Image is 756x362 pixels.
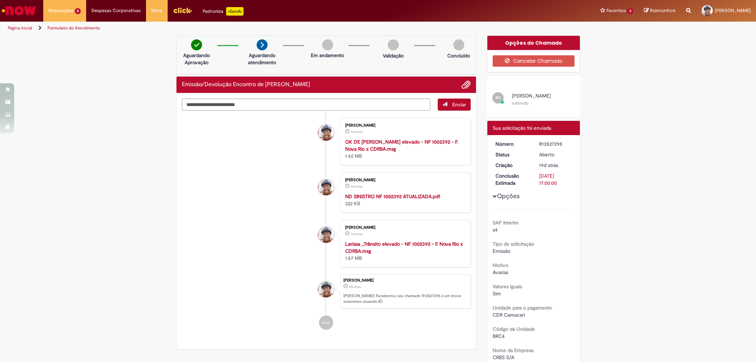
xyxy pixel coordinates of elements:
div: [PERSON_NAME] [343,278,467,283]
div: 1.57 MB [345,240,463,262]
img: img-circle-grey.png [322,39,333,50]
dt: Status [490,151,534,158]
h2: Emissão/Devolução Encontro de Contas Fornecedor Histórico de tíquete [182,82,310,88]
p: +GenAi [226,7,243,16]
time: 12/09/2025 11:35:05 [351,184,363,189]
span: Avarias [493,269,508,275]
span: More [151,7,162,14]
textarea: Digite sua mensagem aqui... [182,99,431,111]
ul: Histórico de tíquete [182,111,471,337]
div: [PERSON_NAME] [345,178,463,182]
span: 19d atrás [539,162,558,168]
a: Formulário de Atendimento [47,25,100,31]
dt: Criação [490,162,534,169]
div: Diego Dos Santos Pinheiro Silva [318,281,334,297]
p: Aguardando Aprovação [179,52,214,66]
span: [PERSON_NAME] [715,7,751,13]
div: 222 KB [345,193,463,207]
span: Sim [493,290,501,297]
span: [PERSON_NAME] [512,93,551,99]
b: Unidade para o pagamento [493,305,552,311]
a: Página inicial [8,25,32,31]
img: click_logo_yellow_360x200.png [173,5,192,16]
b: SAP Interim [493,219,519,226]
dt: Conclusão Estimada [490,172,534,186]
img: img-circle-grey.png [388,39,399,50]
div: 1.42 MB [345,138,463,160]
div: [PERSON_NAME] [345,225,463,230]
span: 19d atrás [351,232,363,236]
p: Em andamento [311,52,344,59]
span: CDR Camacari [493,312,525,318]
a: OK DE [PERSON_NAME] elevado - NF 1002392 - F. Nova Rio x CDRBA.msg [345,139,458,152]
li: Diego Dos Santos Pinheiro Silva [182,274,471,308]
p: Validação [383,52,404,59]
b: Motivo [493,262,508,268]
img: img-circle-grey.png [453,39,464,50]
span: Despesas Corporativas [91,7,141,14]
p: Aguardando atendimento [245,52,279,66]
div: Aberto [539,151,572,158]
span: 19d atrás [351,130,363,134]
dt: Número [490,140,534,147]
small: exibindo [512,100,528,106]
img: ServiceNow [1,4,37,18]
p: [PERSON_NAME]! Recebemos seu chamado R13527295 e em breve estaremos atuando. [343,293,467,304]
time: 12/09/2025 11:35:18 [351,130,363,134]
ul: Trilhas de página [5,22,499,35]
span: Sua solicitação foi enviada [493,125,551,131]
p: Concluído [447,52,470,59]
div: 12/09/2025 11:37:29 [539,162,572,169]
img: arrow-next.png [257,39,268,50]
button: Enviar [438,99,471,111]
div: Padroniza [203,7,243,16]
b: Código da Unidade [493,326,535,332]
span: BRC4 [493,333,505,339]
span: Requisições [49,7,73,14]
div: [DATE] 17:00:00 [539,172,572,186]
div: Opções do Chamado [487,36,580,50]
div: Diego Dos Santos Pinheiro Silva [318,124,334,141]
span: Favoritos [606,7,626,14]
div: Diego Dos Santos Pinheiro Silva [318,227,334,243]
b: Valores Iguais [493,283,522,290]
span: 19d atrás [351,184,363,189]
span: 8 [75,8,81,14]
span: s4 [493,227,498,233]
a: Larissa _Trânsito elevado - NF 1002392 - F. Nova Rio x CDRBA.msg [345,241,463,254]
span: Emissão [493,248,510,254]
a: Rascunhos [644,7,676,14]
span: Enviar [452,101,466,108]
div: Diego Dos Santos Pinheiro Silva [318,179,334,195]
span: 5 [627,8,633,14]
b: Tipo de solicitação [493,241,534,247]
div: R13527295 [539,140,572,147]
span: SO [495,95,500,100]
b: Nome da Empresa [493,347,533,353]
span: Rascunhos [650,7,676,14]
div: [PERSON_NAME] [345,123,463,128]
time: 12/09/2025 11:28:21 [351,232,363,236]
button: Cancelar Chamado [493,55,575,67]
span: CRBS S/A [493,354,514,361]
img: check-circle-green.png [191,39,202,50]
a: ND SINISTRO NF 1002392 ATUALIZADA.pdf [345,193,440,200]
button: Adicionar anexos [461,80,471,89]
span: 19d atrás [349,285,361,289]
